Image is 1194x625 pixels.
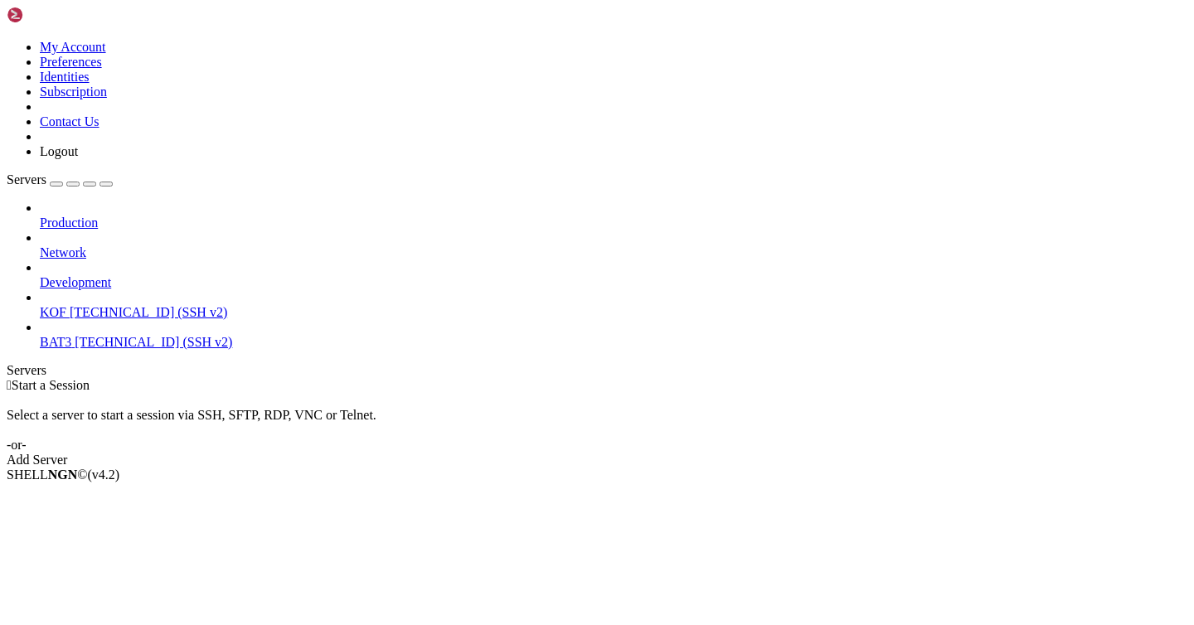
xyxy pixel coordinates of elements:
a: Subscription [40,85,107,99]
span: Servers [7,172,46,187]
a: Logout [40,144,78,158]
div: Servers [7,363,1187,378]
img: Shellngn [7,7,102,23]
b: NGN [48,468,78,482]
a: My Account [40,40,106,54]
li: KOF [TECHNICAL_ID] (SSH v2) [40,290,1187,320]
li: Development [40,260,1187,290]
span: BAT3 [40,335,71,349]
a: BAT3 [TECHNICAL_ID] (SSH v2) [40,335,1187,350]
li: Production [40,201,1187,230]
a: Preferences [40,55,102,69]
span: Network [40,245,86,259]
span: [TECHNICAL_ID] (SSH v2) [75,335,232,349]
li: Network [40,230,1187,260]
a: Network [40,245,1187,260]
a: Contact Us [40,114,99,128]
span: Production [40,216,98,230]
span: 4.2.0 [88,468,120,482]
a: Servers [7,172,113,187]
div: Add Server [7,453,1187,468]
span:  [7,378,12,392]
span: SHELL © [7,468,119,482]
a: KOF [TECHNICAL_ID] (SSH v2) [40,305,1187,320]
a: Identities [40,70,90,84]
span: Start a Session [12,378,90,392]
span: Development [40,275,111,289]
a: Production [40,216,1187,230]
span: KOF [40,305,66,319]
a: Development [40,275,1187,290]
div: Select a server to start a session via SSH, SFTP, RDP, VNC or Telnet. -or- [7,393,1187,453]
span: [TECHNICAL_ID] (SSH v2) [70,305,227,319]
li: BAT3 [TECHNICAL_ID] (SSH v2) [40,320,1187,350]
